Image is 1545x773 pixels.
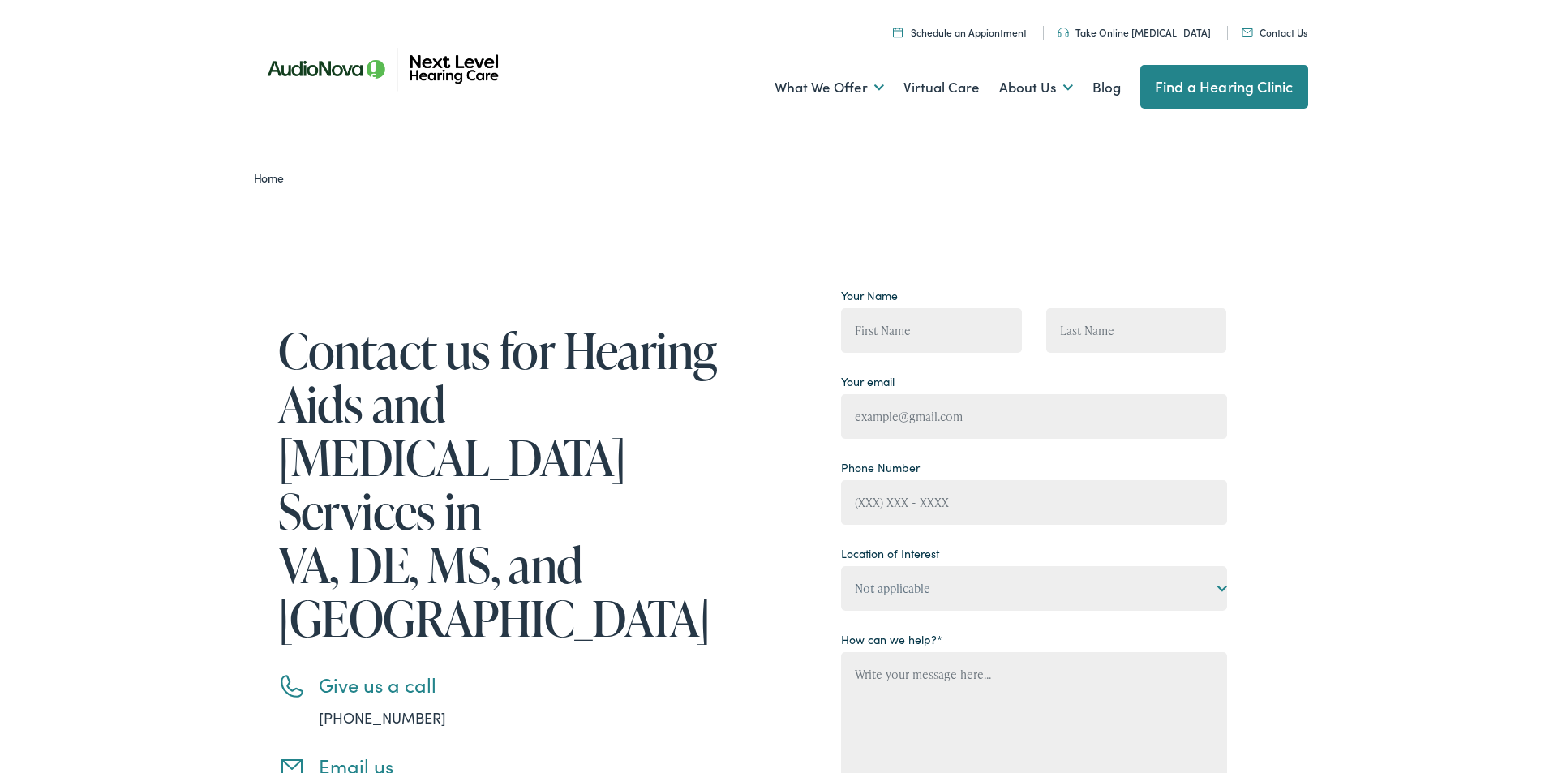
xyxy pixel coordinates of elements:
label: Your Name [841,287,898,304]
input: First Name [841,308,1022,353]
img: An icon representing mail communication is presented in a unique teal color. [1242,28,1253,37]
a: What We Offer [775,58,884,118]
a: Find a Hearing Clinic [1140,65,1308,109]
a: Schedule an Appiontment [893,25,1027,39]
img: Calendar icon representing the ability to schedule a hearing test or hearing aid appointment at N... [893,27,903,37]
label: How can we help? [841,631,942,648]
label: Location of Interest [841,545,939,562]
a: Contact Us [1242,25,1307,39]
a: Take Online [MEDICAL_DATA] [1058,25,1211,39]
label: Your email [841,373,895,390]
a: Virtual Care [903,58,980,118]
input: (XXX) XXX - XXXX [841,480,1227,525]
h3: Give us a call [319,673,732,697]
label: Phone Number [841,459,920,476]
input: Last Name [1046,308,1227,353]
h1: Contact us for Hearing Aids and [MEDICAL_DATA] Services in VA, DE, MS, and [GEOGRAPHIC_DATA] [278,324,732,645]
a: [PHONE_NUMBER] [319,707,446,728]
img: An icon symbolizing headphones, colored in teal, suggests audio-related services or features. [1058,28,1069,37]
a: About Us [999,58,1073,118]
a: Blog [1092,58,1121,118]
a: Home [254,170,292,186]
input: example@gmail.com [841,394,1227,439]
